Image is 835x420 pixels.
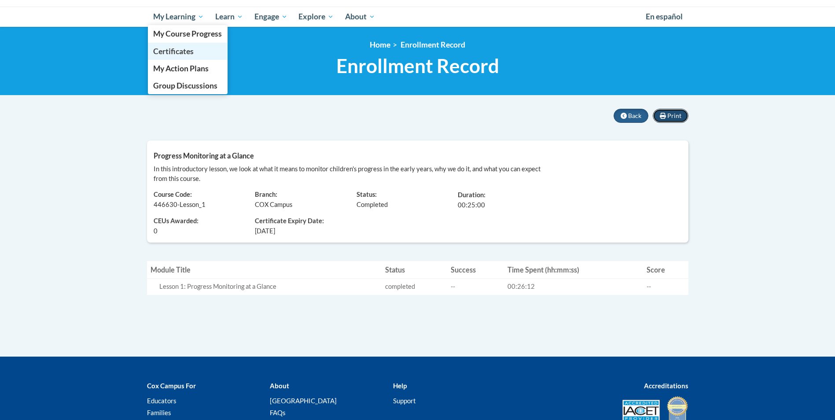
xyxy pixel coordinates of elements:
[382,278,447,295] td: completed
[154,201,206,208] span: 446630-Lesson_1
[401,40,465,49] span: Enrollment Record
[357,201,388,208] span: Completed
[357,191,377,198] span: Status:
[154,226,158,236] span: 0
[147,382,196,390] b: Cox Campus For
[393,382,407,390] b: Help
[644,382,688,390] b: Accreditations
[255,201,292,208] span: COX Campus
[293,7,339,27] a: Explore
[393,397,416,405] a: Support
[270,397,337,405] a: [GEOGRAPHIC_DATA]
[148,43,228,60] a: Certificates
[628,112,641,119] span: Back
[370,40,390,49] a: Home
[382,261,447,279] th: Status
[153,81,217,90] span: Group Discussions
[254,11,287,22] span: Engage
[148,7,210,27] a: My Learning
[345,11,375,22] span: About
[255,191,277,198] span: Branch:
[147,409,171,416] a: Families
[458,191,486,199] span: Duration:
[255,217,343,226] span: Certificate Expiry Date:
[153,11,204,22] span: My Learning
[215,11,243,22] span: Learn
[270,409,286,416] a: FAQs
[148,60,228,77] a: My Action Plans
[154,151,254,160] span: Progress Monitoring at a Glance
[458,201,485,209] span: 00:25:00
[148,77,228,94] a: Group Discussions
[154,191,192,198] span: Course Code:
[147,397,177,405] a: Educators
[504,261,643,279] th: Time Spent (hh:mm:ss)
[153,47,194,56] span: Certificates
[614,109,648,123] button: Back
[643,261,688,279] th: Score
[447,261,504,279] th: Success
[646,12,683,21] span: En español
[210,7,249,27] a: Learn
[154,165,541,182] span: In this introductory lesson, we look at what it means to monitor children's progress in the early...
[148,25,228,42] a: My Course Progress
[147,261,382,279] th: Module Title
[667,112,681,119] span: Print
[153,64,209,73] span: My Action Plans
[249,7,293,27] a: Engage
[653,109,688,123] button: Print
[447,278,504,295] td: --
[504,278,643,295] td: 00:26:12
[270,382,289,390] b: About
[640,7,688,26] a: En español
[153,29,222,38] span: My Course Progress
[336,54,499,77] span: Enrollment Record
[159,282,379,291] div: Lesson 1: Progress Monitoring at a Glance
[255,226,275,236] span: [DATE]
[154,217,242,226] span: CEUs Awarded:
[298,11,334,22] span: Explore
[140,7,695,27] div: Main menu
[339,7,381,27] a: About
[647,282,685,291] div: --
